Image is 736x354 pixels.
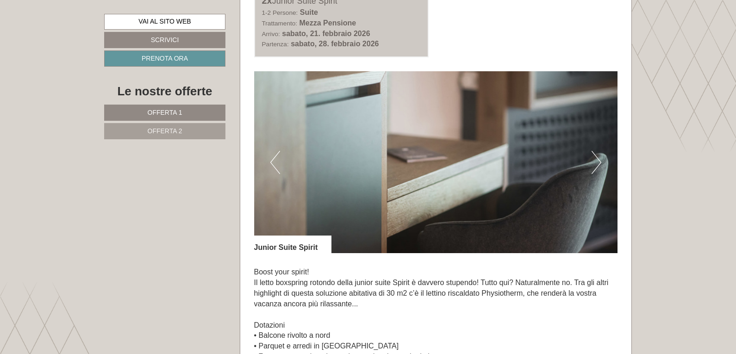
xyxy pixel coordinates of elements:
[282,30,370,37] b: sabato, 21. febbraio 2026
[104,14,225,30] a: Vai al sito web
[592,151,601,174] button: Next
[148,109,182,116] span: Offerta 1
[254,236,332,253] div: Junior Suite Spirit
[148,127,182,135] span: Offerta 2
[262,31,280,37] small: Arrivo:
[299,19,356,27] b: Mezza Pensione
[104,32,225,48] a: Scrivici
[262,20,298,27] small: Trattamento:
[262,9,298,16] small: 1-2 Persone:
[270,151,280,174] button: Previous
[254,71,618,253] img: image
[300,8,318,16] b: Suite
[291,40,379,48] b: sabato, 28. febbraio 2026
[104,83,225,100] div: Le nostre offerte
[104,50,225,67] a: Prenota ora
[262,41,289,48] small: Partenza:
